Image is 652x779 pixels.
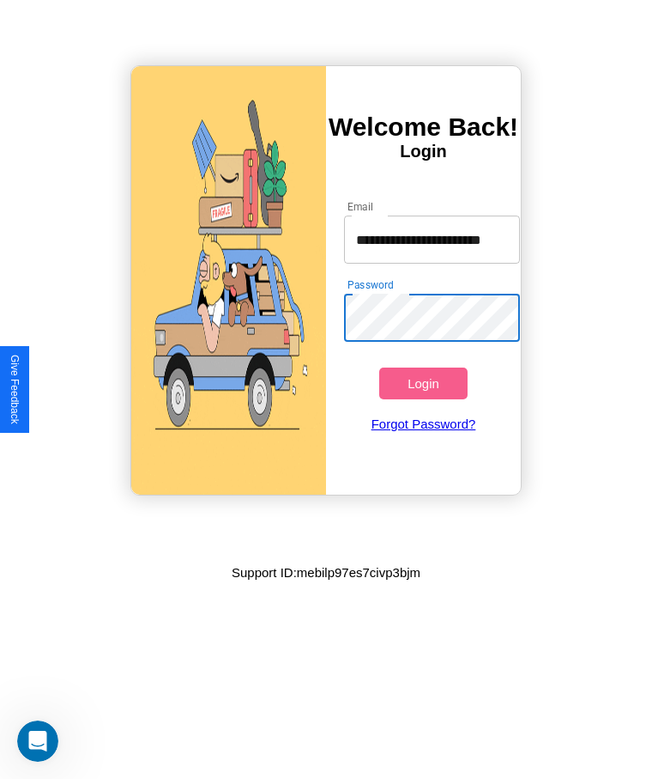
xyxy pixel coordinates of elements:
div: Give Feedback [9,355,21,424]
a: Forgot Password? [335,399,510,448]
label: Password [347,277,393,292]
img: gif [131,66,326,495]
h3: Welcome Back! [326,113,521,142]
label: Email [347,199,374,214]
h4: Login [326,142,521,161]
button: Login [379,368,467,399]
iframe: Intercom live chat [17,721,58,762]
p: Support ID: mebilp97es7civp3bjm [232,561,420,584]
